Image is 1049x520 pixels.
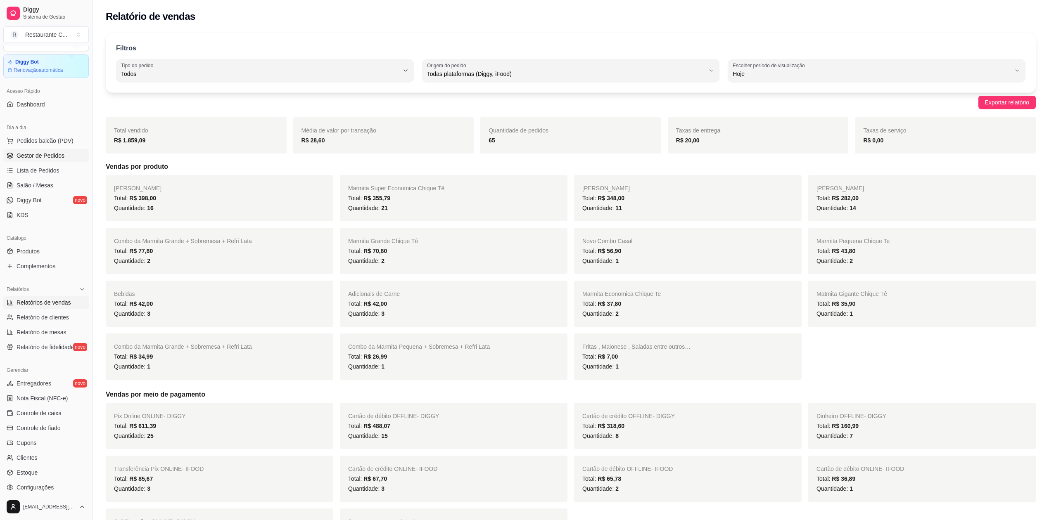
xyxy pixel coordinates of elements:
[676,127,720,134] span: Taxas de entrega
[114,185,161,191] span: [PERSON_NAME]
[114,238,252,244] span: Combo da Marmita Grande + Sobremesa + Refri Lata
[3,326,89,339] a: Relatório de mesas
[582,343,691,350] span: Fritas , Maionese , Saladas entre outros…
[832,195,859,201] span: R$ 282,00
[615,363,619,370] span: 1
[348,238,418,244] span: Marmita Grande Chique Tê
[3,149,89,162] a: Gestor de Pedidos
[582,300,621,307] span: Total:
[17,328,66,336] span: Relatório de mesas
[348,195,390,201] span: Total:
[3,481,89,494] a: Configurações
[25,31,67,39] div: Restaurante C ...
[816,310,853,317] span: Quantidade:
[381,310,384,317] span: 3
[114,300,153,307] span: Total:
[147,310,150,317] span: 3
[17,454,38,462] span: Clientes
[582,475,621,482] span: Total:
[114,195,156,201] span: Total:
[17,262,55,270] span: Complementos
[106,390,1036,399] h5: Vendas por meio de pagamento
[728,59,1025,82] button: Escolher período de visualizaçãoHoje
[615,310,619,317] span: 2
[582,485,619,492] span: Quantidade:
[17,379,51,388] span: Entregadores
[114,343,252,350] span: Combo da Marmita Grande + Sobremesa + Refri Lata
[7,286,29,293] span: Relatórios
[582,291,661,297] span: Marmita Economica Chique Te
[850,485,853,492] span: 1
[850,205,856,211] span: 14
[348,466,437,472] span: Cartão de crédito ONLINE - IFOOD
[3,85,89,98] div: Acesso Rápido
[3,421,89,435] a: Controle de fiado
[147,433,154,439] span: 25
[17,166,59,175] span: Lista de Pedidos
[582,353,618,360] span: Total:
[114,258,150,264] span: Quantidade:
[17,247,40,255] span: Produtos
[582,363,619,370] span: Quantidade:
[3,364,89,377] div: Gerenciar
[816,195,859,201] span: Total:
[114,363,150,370] span: Quantidade:
[427,70,705,78] span: Todas plataformas (Diggy, iFood)
[381,205,388,211] span: 21
[3,340,89,354] a: Relatório de fidelidadenovo
[850,310,853,317] span: 1
[348,413,439,419] span: Cartão de débito OFFLINE - DIGGY
[3,245,89,258] a: Produtos
[363,475,387,482] span: R$ 67,70
[129,423,156,429] span: R$ 611,39
[816,413,886,419] span: Dinheiro OFFLINE - DIGGY
[17,439,36,447] span: Cupons
[348,248,387,254] span: Total:
[422,59,720,82] button: Origem do pedidoTodas plataformas (Diggy, iFood)
[582,433,619,439] span: Quantidade:
[114,466,204,472] span: Transferência Pix ONLINE - IFOOD
[348,185,444,191] span: Marmita Super Economica Chique Tê
[129,195,156,201] span: R$ 398,00
[129,248,153,254] span: R$ 77,80
[816,485,853,492] span: Quantidade:
[3,164,89,177] a: Lista de Pedidos
[23,503,76,510] span: [EMAIL_ADDRESS][DOMAIN_NAME]
[582,238,632,244] span: Novo Combo Casal
[3,232,89,245] div: Catálogo
[114,248,153,254] span: Total:
[598,195,624,201] span: R$ 348,00
[3,451,89,464] a: Clientes
[17,424,61,432] span: Controle de fiado
[582,466,673,472] span: Cartão de débito OFFLINE - IFOOD
[582,248,621,254] span: Total:
[3,3,89,23] a: DiggySistema de Gestão
[381,258,384,264] span: 2
[17,468,38,477] span: Estoque
[3,54,89,78] a: Diggy BotRenovaçãoautomática
[3,466,89,479] a: Estoque
[106,10,195,23] h2: Relatório de vendas
[348,363,384,370] span: Quantidade:
[3,377,89,390] a: Entregadoresnovo
[3,497,89,517] button: [EMAIL_ADDRESS][DOMAIN_NAME]
[17,100,45,109] span: Dashboard
[582,310,619,317] span: Quantidade:
[598,248,621,254] span: R$ 56,90
[10,31,19,39] span: R
[582,258,619,264] span: Quantidade:
[832,300,855,307] span: R$ 35,90
[301,137,325,144] strong: R$ 28,60
[129,300,153,307] span: R$ 42,00
[17,298,71,307] span: Relatórios de vendas
[3,134,89,147] button: Pedidos balcão (PDV)
[733,70,1011,78] span: Hoje
[816,205,856,211] span: Quantidade:
[15,59,39,65] article: Diggy Bot
[733,62,807,69] label: Escolher período de visualização
[615,433,619,439] span: 8
[114,291,135,297] span: Bebidas
[121,62,156,69] label: Tipo do pedido
[381,485,384,492] span: 3
[301,127,376,134] span: Média de valor por transação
